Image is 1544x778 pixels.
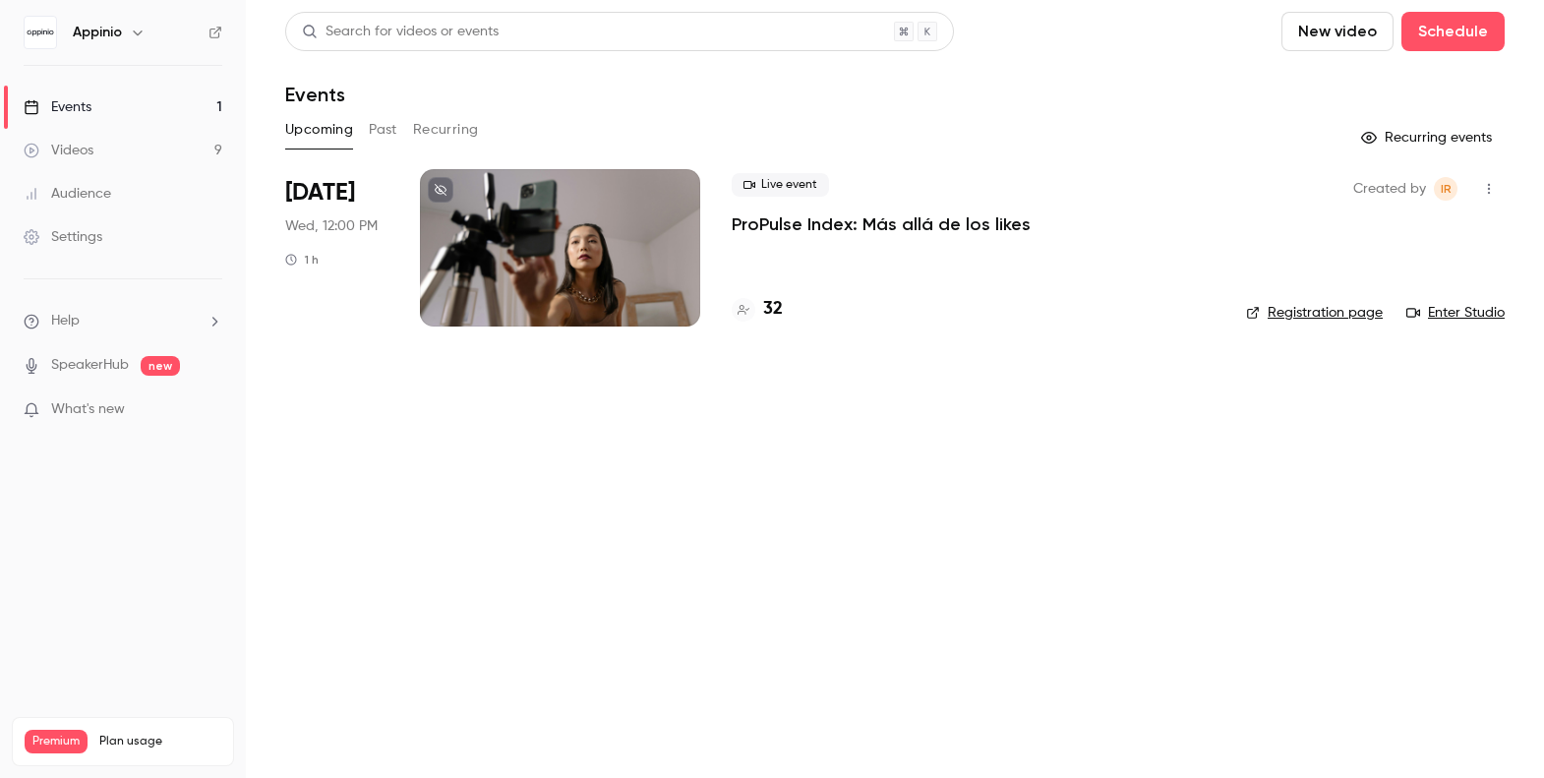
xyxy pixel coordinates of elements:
span: What's new [51,399,125,420]
div: 1 h [285,252,319,268]
div: Audience [24,184,111,204]
span: Plan usage [99,734,221,749]
h4: 32 [763,296,783,323]
span: Created by [1353,177,1426,201]
span: Wed, 12:00 PM [285,216,378,236]
span: Isabella Rentería Berrospe [1434,177,1457,201]
a: 32 [732,296,783,323]
span: Live event [732,173,829,197]
iframe: Noticeable Trigger [199,401,222,419]
h1: Events [285,83,345,106]
span: new [141,356,180,376]
a: ProPulse Index: Más allá de los likes [732,212,1031,236]
span: Premium [25,730,88,753]
button: Recurring events [1352,122,1505,153]
span: IR [1441,177,1452,201]
span: Help [51,311,80,331]
button: Schedule [1401,12,1505,51]
div: Search for videos or events [302,22,499,42]
span: [DATE] [285,177,355,209]
div: Settings [24,227,102,247]
button: New video [1281,12,1394,51]
img: Appinio [25,17,56,48]
a: SpeakerHub [51,355,129,376]
div: Events [24,97,91,117]
h6: Appinio [73,23,122,42]
div: Sep 17 Wed, 12:00 PM (Europe/Madrid) [285,169,388,327]
button: Recurring [413,114,479,146]
button: Past [369,114,397,146]
li: help-dropdown-opener [24,311,222,331]
a: Enter Studio [1406,303,1505,323]
div: Videos [24,141,93,160]
a: Registration page [1246,303,1383,323]
button: Upcoming [285,114,353,146]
